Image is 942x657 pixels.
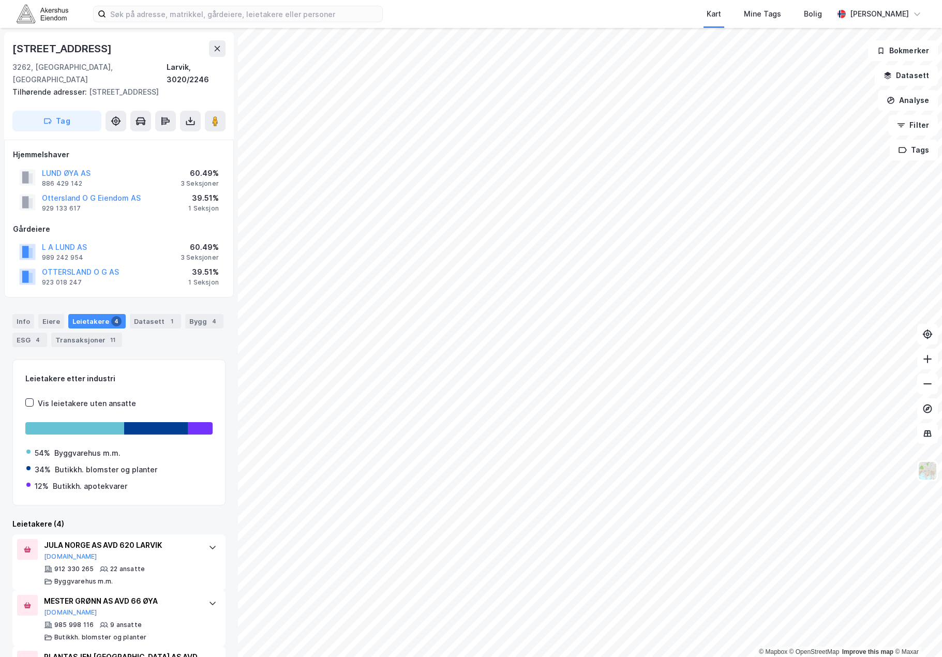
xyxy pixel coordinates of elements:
[12,333,47,347] div: ESG
[35,480,49,492] div: 12%
[888,115,938,136] button: Filter
[108,335,118,345] div: 11
[181,253,219,262] div: 3 Seksjoner
[13,148,225,161] div: Hjemmelshaver
[13,223,225,235] div: Gårdeiere
[868,40,938,61] button: Bokmerker
[12,86,217,98] div: [STREET_ADDRESS]
[42,204,81,213] div: 929 133 617
[890,607,942,657] div: Kontrollprogram for chat
[918,461,937,481] img: Z
[42,180,82,188] div: 886 429 142
[44,539,198,551] div: JULA NORGE AS AVD 620 LARVIK
[744,8,781,20] div: Mine Tags
[44,595,198,607] div: MESTER GRØNN AS AVD 66 ØYA
[12,518,226,530] div: Leietakere (4)
[54,447,121,459] div: Byggvarehus m.m.
[188,266,219,278] div: 39.51%
[181,241,219,253] div: 60.49%
[111,316,122,326] div: 4
[33,335,43,345] div: 4
[890,607,942,657] iframe: Chat Widget
[25,372,213,385] div: Leietakere etter industri
[130,314,181,328] div: Datasett
[55,464,157,476] div: Butikkh. blomster og planter
[188,278,219,287] div: 1 Seksjon
[181,180,219,188] div: 3 Seksjoner
[707,8,721,20] div: Kart
[44,608,97,617] button: [DOMAIN_NAME]
[42,278,82,287] div: 923 018 247
[54,633,147,641] div: Butikkh. blomster og planter
[106,6,382,22] input: Søk på adresse, matrikkel, gårdeiere, leietakere eller personer
[54,577,113,586] div: Byggvarehus m.m.
[35,447,50,459] div: 54%
[890,140,938,160] button: Tags
[804,8,822,20] div: Bolig
[38,397,136,410] div: Vis leietakere uten ansatte
[42,253,83,262] div: 989 242 954
[167,316,177,326] div: 1
[850,8,909,20] div: [PERSON_NAME]
[35,464,51,476] div: 34%
[17,5,68,23] img: akershus-eiendom-logo.9091f326c980b4bce74ccdd9f866810c.svg
[167,61,226,86] div: Larvik, 3020/2246
[110,565,145,573] div: 22 ansatte
[68,314,126,328] div: Leietakere
[878,90,938,111] button: Analyse
[54,565,94,573] div: 912 330 265
[12,314,34,328] div: Info
[12,40,114,57] div: [STREET_ADDRESS]
[181,167,219,180] div: 60.49%
[875,65,938,86] button: Datasett
[110,621,142,629] div: 9 ansatte
[44,553,97,561] button: [DOMAIN_NAME]
[188,192,219,204] div: 39.51%
[12,111,101,131] button: Tag
[54,621,94,629] div: 985 998 116
[842,648,893,655] a: Improve this map
[209,316,219,326] div: 4
[12,87,89,96] span: Tilhørende adresser:
[185,314,223,328] div: Bygg
[759,648,787,655] a: Mapbox
[53,480,127,492] div: Butikkh. apotekvarer
[51,333,122,347] div: Transaksjoner
[38,314,64,328] div: Eiere
[188,204,219,213] div: 1 Seksjon
[789,648,840,655] a: OpenStreetMap
[12,61,167,86] div: 3262, [GEOGRAPHIC_DATA], [GEOGRAPHIC_DATA]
